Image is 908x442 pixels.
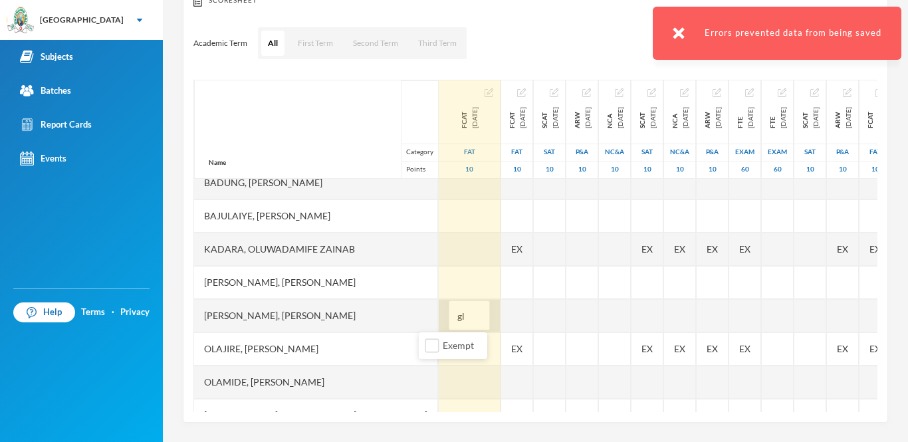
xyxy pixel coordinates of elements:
[501,144,532,161] div: First Assessment Test
[401,144,438,161] div: Category
[729,144,760,161] div: Examination
[827,144,858,161] div: Project And Assignment
[7,7,34,34] img: logo
[800,107,810,128] span: SCAT
[869,242,881,256] span: Student Exempted.
[599,161,630,178] div: 10
[13,302,75,322] a: Help
[517,87,526,98] button: Edit Assessment
[739,342,750,356] span: Student Exempted.
[120,306,150,319] a: Privacy
[739,242,750,256] span: Student Exempted.
[637,107,658,128] div: Second Continuous Assessment Test
[647,88,656,97] img: edit
[832,107,853,128] div: Assignment and research works
[572,107,582,128] span: ARW
[437,340,479,351] span: Exempt
[194,266,438,299] div: [PERSON_NAME], [PERSON_NAME]
[550,87,558,98] button: Edit Assessment
[745,88,754,97] img: edit
[459,107,469,128] span: FCAT
[194,299,438,332] div: [PERSON_NAME], [PERSON_NAME]
[485,87,493,98] button: Edit Assessment
[810,87,819,98] button: Edit Assessment
[702,107,723,128] div: Assignment And Research Works
[539,107,560,128] div: Second Continuous Assessment Test
[767,107,788,128] div: First Term Examination
[615,87,624,98] button: Edit Assessment
[669,107,680,128] span: NCA
[680,88,689,97] img: edit
[582,87,591,98] button: Edit Assessment
[485,88,493,97] img: edit
[875,88,884,97] img: edit
[193,38,247,49] p: Academic Term
[501,161,532,178] div: 10
[745,87,754,98] button: Edit Assessment
[439,144,500,161] div: First Assessment Test
[599,144,630,161] div: Notecheck And Attendance
[669,107,691,128] div: Note-check And Attendance
[534,161,565,178] div: 10
[401,161,438,178] div: Points
[439,161,500,178] div: 10
[411,31,463,56] button: Third Term
[511,342,522,356] span: Student Exempted.
[827,161,858,178] div: 10
[566,161,598,178] div: 10
[702,107,713,128] span: ARW
[517,88,526,97] img: edit
[534,144,565,161] div: Second Assessment Test
[615,88,624,97] img: edit
[195,147,240,178] div: Name
[291,31,340,56] button: First Term
[859,161,891,178] div: 10
[653,7,901,60] div: Errors prevented data from being saved
[194,199,438,233] div: Bajulaiye, [PERSON_NAME]
[837,342,848,356] span: Student Exempted.
[735,107,745,128] span: FTE
[800,107,821,128] div: Second continuous assessment test
[762,161,793,178] div: 60
[697,161,728,178] div: 10
[664,161,695,178] div: 10
[604,107,615,128] span: NCA
[20,50,73,64] div: Subjects
[20,152,66,166] div: Events
[832,107,843,128] span: ARW
[713,88,721,97] img: edit
[869,342,881,356] span: Student Exempted.
[778,87,786,98] button: Edit Assessment
[20,84,71,98] div: Batches
[762,144,793,161] div: Examination
[859,144,891,161] div: First Assessment Test
[637,107,647,128] span: SCAT
[194,166,438,199] div: Badung, [PERSON_NAME]
[707,242,718,256] span: Student Exempted.
[631,144,663,161] div: Second Assessment Test
[843,87,851,98] button: Edit Assessment
[550,88,558,97] img: edit
[194,332,438,366] div: Olajire, [PERSON_NAME]
[865,107,875,128] span: FCAT
[194,233,438,266] div: Kadara, Oluwadamife Zainab
[20,118,92,132] div: Report Cards
[194,366,438,399] div: Olamide, [PERSON_NAME]
[680,87,689,98] button: Edit Assessment
[261,31,284,56] button: All
[837,242,848,256] span: Student Exempted.
[713,87,721,98] button: Edit Assessment
[539,107,550,128] span: SCAT
[459,107,480,128] div: First Continuous Assessment Test
[674,342,685,356] span: Student Exempted.
[572,107,593,128] div: Assignment And Research Works
[729,161,760,178] div: 60
[647,87,656,98] button: Edit Assessment
[112,306,114,319] div: ·
[631,161,663,178] div: 10
[697,144,728,161] div: Project And Assignment
[346,31,405,56] button: Second Term
[507,107,517,128] span: FCAT
[707,342,718,356] span: Student Exempted.
[767,107,778,128] span: FTE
